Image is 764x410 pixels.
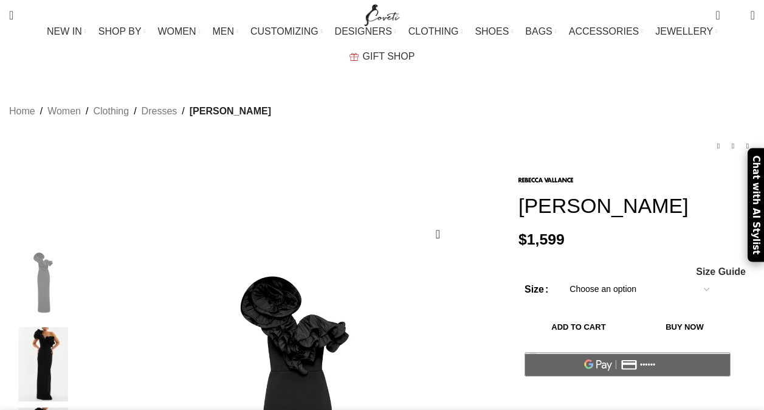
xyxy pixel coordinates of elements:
span: WOMEN [157,26,196,37]
span: SHOP BY [98,26,142,37]
span: 0 [717,6,726,15]
a: Previous product [711,139,726,153]
a: NEW IN [47,19,86,44]
span: NEW IN [47,26,82,37]
span: DESIGNERS [335,26,392,37]
a: 0 [709,3,726,27]
span: 0 [732,12,741,21]
span: GIFT SHOP [363,50,415,62]
img: GiftBag [349,53,359,61]
a: Women [47,103,81,119]
span: MEN [213,26,235,37]
a: BAGS [525,19,556,44]
button: Pay with GPay [525,352,731,377]
a: SHOES [475,19,513,44]
text: •••••• [641,361,656,369]
span: BAGS [525,26,552,37]
a: Home [9,103,35,119]
a: JEWELLERY [655,19,717,44]
a: DESIGNERS [335,19,396,44]
span: Size Guide [696,267,746,277]
a: CUSTOMIZING [250,19,323,44]
nav: Breadcrumb [9,103,271,119]
h1: [PERSON_NAME] [518,193,755,218]
a: Site logo [362,9,402,19]
a: CLOTHING [408,19,463,44]
a: Search [3,3,19,27]
img: Rebecca Vallance Ella Gown [6,248,80,321]
span: [PERSON_NAME] [190,103,271,119]
a: ACCESSORIES [569,19,644,44]
button: Buy now [639,314,731,340]
a: Next product [740,139,755,153]
label: Size [525,282,548,297]
span: CUSTOMIZING [250,26,318,37]
bdi: 1,599 [518,231,565,248]
img: Rebecca Vallance [518,178,573,182]
img: Rebecca Vallance Dresses [6,327,80,401]
span: JEWELLERY [655,26,713,37]
span: SHOES [475,26,509,37]
span: CLOTHING [408,26,459,37]
a: SHOP BY [98,19,146,44]
a: GIFT SHOP [349,44,415,69]
a: MEN [213,19,238,44]
div: My Wishlist [729,3,742,27]
span: $ [518,231,527,248]
a: Clothing [93,103,129,119]
a: WOMEN [157,19,200,44]
span: ACCESSORIES [569,26,639,37]
button: Add to cart [525,314,633,340]
div: Main navigation [3,19,761,69]
a: Dresses [142,103,177,119]
a: Size Guide [695,267,746,277]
